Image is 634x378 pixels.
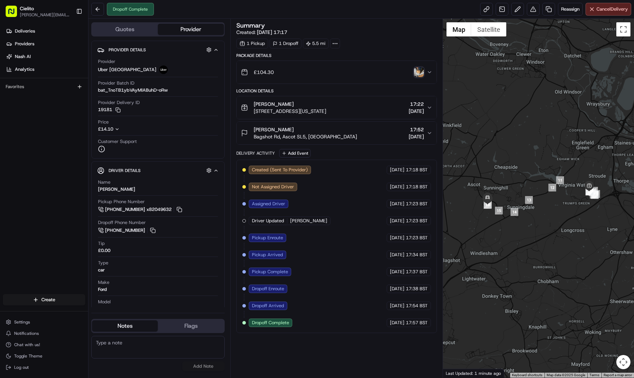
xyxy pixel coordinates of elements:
[98,306,110,312] div: Focus
[3,351,85,361] button: Toggle Theme
[236,53,437,58] div: Package Details
[303,39,329,48] div: 5.5 mi
[443,369,504,378] div: Last Updated: 1 minute ago
[98,186,135,193] div: [PERSON_NAME]
[257,29,287,35] span: [DATE] 17:17
[252,184,294,190] span: Not Assigned Driver
[3,81,85,92] div: Favorites
[3,51,88,62] a: Nash AI
[237,122,437,144] button: [PERSON_NAME]Bagshot Rd, Ascot SL5, [GEOGRAPHIC_DATA]17:52[DATE]
[548,184,556,191] div: 12
[92,24,158,35] button: Quotes
[98,67,156,73] span: Uber [GEOGRAPHIC_DATA]
[254,101,294,108] span: [PERSON_NAME]
[3,328,85,338] button: Notifications
[409,108,424,115] span: [DATE]
[18,46,117,53] input: Clear
[252,218,284,224] span: Driver Updated
[120,70,129,78] button: Start new chat
[390,286,404,292] span: [DATE]
[471,22,506,36] button: Show satellite imagery
[252,252,283,258] span: Pickup Arrived
[236,29,287,36] span: Created:
[105,227,145,234] span: [PHONE_NUMBER]
[236,22,265,29] h3: Summary
[556,176,564,184] div: 11
[596,6,628,12] span: Cancel Delivery
[14,342,40,348] span: Chat with us!
[589,373,599,377] a: Terms (opens in new tab)
[57,100,116,113] a: 💻API Documentation
[3,64,88,75] a: Analytics
[252,235,283,241] span: Pickup Enroute
[406,286,428,292] span: 17:38 BST
[252,320,289,326] span: Dropoff Complete
[414,67,424,77] img: photo_proof_of_delivery image
[98,138,137,145] span: Customer Support
[92,320,158,332] button: Notes
[159,65,168,74] img: uber-new-logo.jpeg
[98,279,109,286] span: Make
[98,240,105,247] span: Tip
[3,294,85,305] button: Create
[406,320,428,326] span: 17:57 BST
[406,252,428,258] span: 17:34 BST
[484,201,491,209] div: 17
[406,269,428,275] span: 17:37 BST
[3,317,85,327] button: Settings
[41,297,55,303] span: Create
[98,126,160,132] button: £14.10
[252,201,285,207] span: Assigned Driver
[98,260,108,266] span: Type
[14,331,39,336] span: Notifications
[390,167,404,173] span: [DATE]
[14,319,30,325] span: Settings
[97,165,219,176] button: Driver Details
[20,5,34,12] button: Cielito
[15,66,34,73] span: Analytics
[252,167,308,173] span: Created (Sent To Provider)
[98,299,111,305] span: Model
[390,184,404,190] span: [DATE]
[7,7,21,21] img: Nash
[254,126,294,133] span: [PERSON_NAME]
[254,108,326,115] span: [STREET_ADDRESS][US_STATE]
[20,12,70,18] button: [PERSON_NAME][EMAIL_ADDRESS][DOMAIN_NAME]
[279,149,311,157] button: Add Event
[390,218,404,224] span: [DATE]
[406,235,428,241] span: 17:23 BST
[495,207,503,214] div: 15
[525,196,533,204] div: 13
[70,120,86,125] span: Pylon
[409,101,424,108] span: 17:22
[604,373,632,377] a: Report a map error
[98,267,105,273] div: car
[98,206,183,213] button: [PHONE_NUMBER] x82049632
[511,208,518,216] div: 14
[390,269,404,275] span: [DATE]
[60,103,65,109] div: 💻
[98,58,115,65] span: Provider
[445,368,468,378] a: Open this area in Google Maps (opens a new window)
[50,120,86,125] a: Powered byPylon
[406,201,428,207] span: 17:23 BST
[561,6,580,12] span: Reassign
[98,126,113,132] span: £14.10
[237,96,437,119] button: [PERSON_NAME][STREET_ADDRESS][US_STATE]17:22[DATE]
[109,47,146,53] span: Provider Details
[7,68,20,80] img: 1736555255976-a54dd68f-1ca7-489b-9aae-adbdc363a1c4
[14,353,42,359] span: Toggle Theme
[547,373,585,377] span: Map data ©2025 Google
[98,199,145,205] span: Pickup Phone Number
[7,103,13,109] div: 📗
[236,88,437,94] div: Location Details
[236,150,275,156] div: Delivery Activity
[558,3,583,16] button: Reassign
[7,28,129,40] p: Welcome 👋
[3,38,88,50] a: Providers
[98,227,157,234] a: [PHONE_NUMBER]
